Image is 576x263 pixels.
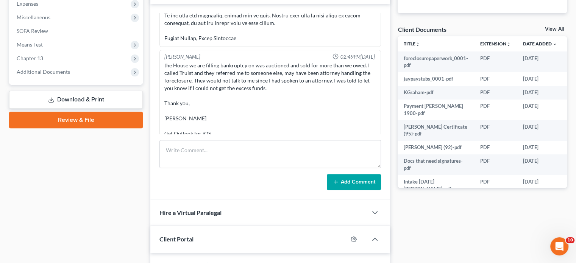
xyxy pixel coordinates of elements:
[474,100,517,120] td: PDF
[545,26,564,32] a: View All
[17,0,38,7] span: Expenses
[517,72,563,86] td: [DATE]
[474,51,517,72] td: PDF
[474,141,517,154] td: PDF
[506,42,511,47] i: unfold_more
[474,175,517,196] td: PDF
[517,51,563,72] td: [DATE]
[474,86,517,100] td: PDF
[517,86,563,100] td: [DATE]
[164,53,200,61] div: [PERSON_NAME]
[340,53,375,61] span: 02:49PM[DATE]
[398,86,474,100] td: KGraham-pdf
[474,72,517,86] td: PDF
[517,100,563,120] td: [DATE]
[159,209,222,216] span: Hire a Virtual Paralegal
[398,25,446,33] div: Client Documents
[11,24,143,38] a: SOFA Review
[474,120,517,141] td: PDF
[550,237,568,255] iframe: Intercom live chat
[517,175,563,196] td: [DATE]
[474,154,517,175] td: PDF
[517,154,563,175] td: [DATE]
[398,141,474,154] td: [PERSON_NAME] (92)-pdf
[398,175,474,196] td: Intake [DATE] [PERSON_NAME]-pdf
[553,42,557,47] i: expand_more
[327,174,381,190] button: Add Comment
[480,41,511,47] a: Extensionunfold_more
[17,55,43,61] span: Chapter 13
[9,91,143,109] a: Download & Print
[398,100,474,120] td: Payment [PERSON_NAME] 1900-pdf
[398,51,474,72] td: foreclosurepaperwork_0001-pdf
[164,62,376,137] div: the House we are filling bankruptcy on was auctioned and sold for more than we owed. I called Tru...
[17,68,70,75] span: Additional Documents
[159,235,194,243] span: Client Portal
[398,154,474,175] td: Docs that need signatures-pdf
[17,14,50,20] span: Miscellaneous
[9,112,143,128] a: Review & File
[523,41,557,47] a: Date Added expand_more
[17,28,48,34] span: SOFA Review
[17,41,43,48] span: Means Test
[517,120,563,141] td: [DATE]
[398,120,474,141] td: [PERSON_NAME] Certificate (95)-pdf
[415,42,420,47] i: unfold_more
[517,141,563,154] td: [DATE]
[566,237,574,243] span: 10
[398,72,474,86] td: jaypaystubs_0001-pdf
[404,41,420,47] a: Titleunfold_more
